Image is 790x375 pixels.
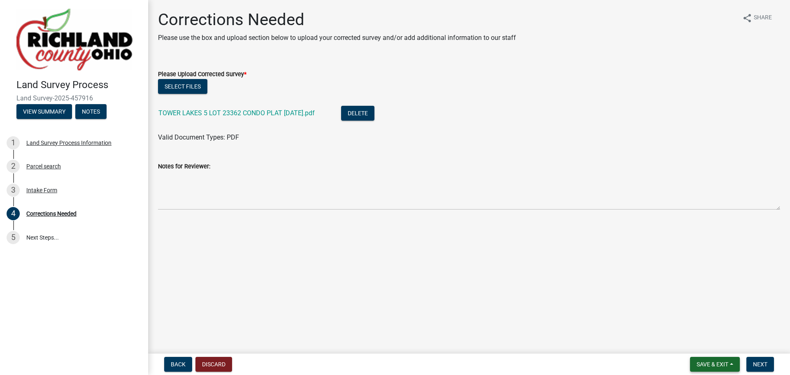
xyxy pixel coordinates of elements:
[690,357,740,372] button: Save & Exit
[341,110,374,118] wm-modal-confirm: Delete Document
[75,104,107,119] button: Notes
[16,104,72,119] button: View Summary
[754,13,772,23] span: Share
[7,231,20,244] div: 5
[158,33,516,43] p: Please use the box and upload section below to upload your corrected survey and/or add additional...
[16,9,132,70] img: Richland County, Ohio
[195,357,232,372] button: Discard
[26,163,61,169] div: Parcel search
[158,109,315,117] a: TOWER LAKES 5 LOT 23362 CONDO PLAT [DATE].pdf
[736,10,778,26] button: shareShare
[158,72,246,77] label: Please Upload Corrected Survey
[746,357,774,372] button: Next
[158,10,516,30] h1: Corrections Needed
[7,136,20,149] div: 1
[158,164,210,170] label: Notes for Reviewer:
[171,361,186,368] span: Back
[7,207,20,220] div: 4
[26,187,57,193] div: Intake Form
[16,94,132,102] span: Land Survey-2025-457916
[26,140,112,146] div: Land Survey Process Information
[16,109,72,115] wm-modal-confirm: Summary
[158,79,207,94] button: Select files
[164,357,192,372] button: Back
[697,361,728,368] span: Save & Exit
[75,109,107,115] wm-modal-confirm: Notes
[742,13,752,23] i: share
[7,184,20,197] div: 3
[341,106,374,121] button: Delete
[753,361,767,368] span: Next
[16,79,142,91] h4: Land Survey Process
[158,133,239,141] span: Valid Document Types: PDF
[26,211,77,217] div: Corrections Needed
[7,160,20,173] div: 2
